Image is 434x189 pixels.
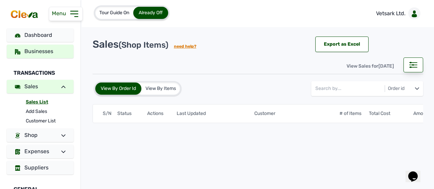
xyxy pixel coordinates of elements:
a: Expenses [7,145,74,158]
div: Order id [387,85,406,92]
a: Sales [7,80,74,93]
th: Customer [250,110,339,117]
span: Sales [24,83,38,90]
iframe: chat widget [406,162,427,182]
span: Businesses [24,48,53,54]
a: Customer List [26,116,74,126]
div: View Sales for [DATE] [341,59,399,74]
span: (Shop Items) [119,40,169,50]
div: View By Order Id [95,82,141,95]
span: Already Off [139,10,163,16]
th: Total Cost [369,110,413,117]
a: Dashboard [7,28,74,42]
span: Dashboard [24,32,52,38]
a: Sales List [26,97,74,107]
span: Shop [24,132,38,138]
span: Expenses [24,148,49,155]
th: Status [117,110,146,117]
span: Tour Guide On [99,10,129,16]
th: # of Items [339,110,369,117]
a: need help? [174,44,196,49]
div: Sales [93,38,196,50]
th: Last Updated [176,110,250,117]
a: Vetsark Ltd. [371,4,423,23]
div: Transactions [7,61,74,80]
th: S/N [102,110,117,117]
span: Suppliers [24,164,48,171]
div: Export as Excel [315,37,369,52]
th: Actions [147,110,176,117]
a: Add Sales [26,107,74,116]
span: Menu [52,10,69,17]
div: View By Items [141,82,180,95]
a: Suppliers [7,161,74,174]
p: Vetsark Ltd. [376,9,406,18]
a: Shop [7,128,74,142]
a: Businesses [7,45,74,58]
img: cleva_logo.png [9,9,39,19]
input: Search by... [315,81,384,96]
